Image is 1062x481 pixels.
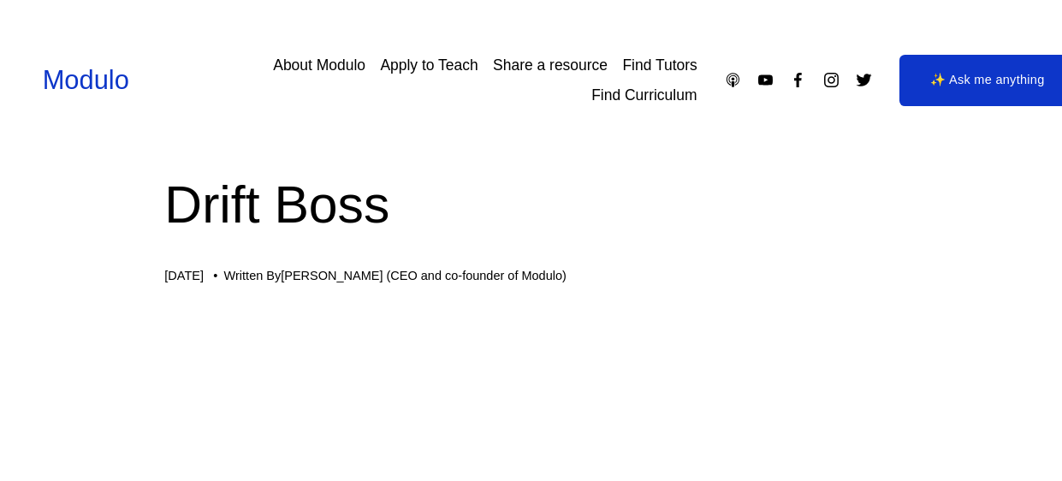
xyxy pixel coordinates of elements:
a: YouTube [756,71,774,89]
a: Apply to Teach [380,50,478,80]
a: Twitter [855,71,873,89]
div: Written By [224,269,567,283]
a: About Modulo [273,50,365,80]
a: Modulo [43,65,129,95]
a: Facebook [789,71,807,89]
a: Find Tutors [622,50,697,80]
h1: Drift Boss [164,169,897,241]
a: Instagram [822,71,840,89]
a: Find Curriculum [591,80,697,110]
a: Apple Podcasts [724,71,742,89]
a: [PERSON_NAME] (CEO and co-founder of Modulo) [281,269,567,282]
a: Share a resource [493,50,608,80]
span: [DATE] [164,269,204,282]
